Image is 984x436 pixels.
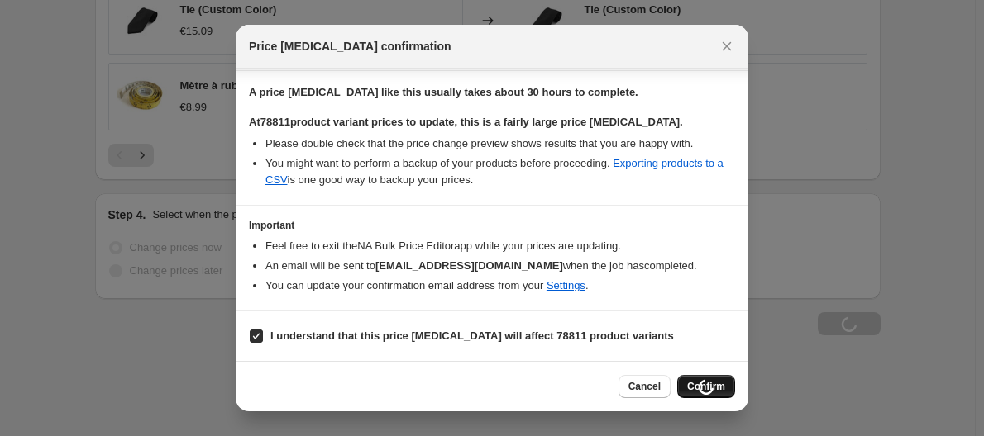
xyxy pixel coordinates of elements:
[265,258,735,274] li: An email will be sent to when the job has completed .
[715,35,738,58] button: Close
[249,86,638,98] b: A price [MEDICAL_DATA] like this usually takes about 30 hours to complete.
[249,219,735,232] h3: Important
[375,259,563,272] b: [EMAIL_ADDRESS][DOMAIN_NAME]
[265,135,735,152] li: Please double check that the price change preview shows results that you are happy with.
[265,155,735,188] li: You might want to perform a backup of your products before proceeding. is one good way to backup ...
[249,116,683,128] b: At 78811 product variant prices to update, this is a fairly large price [MEDICAL_DATA].
[270,329,674,342] b: I understand that this price [MEDICAL_DATA] will affect 78811 product variants
[265,157,724,186] a: Exporting products to a CSV
[265,277,735,294] li: You can update your confirmation email address from your .
[547,279,585,291] a: Settings
[265,238,735,254] li: Feel free to exit the NA Bulk Price Editor app while your prices are updating.
[619,375,671,398] button: Cancel
[628,380,661,393] span: Cancel
[249,38,451,54] span: Price [MEDICAL_DATA] confirmation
